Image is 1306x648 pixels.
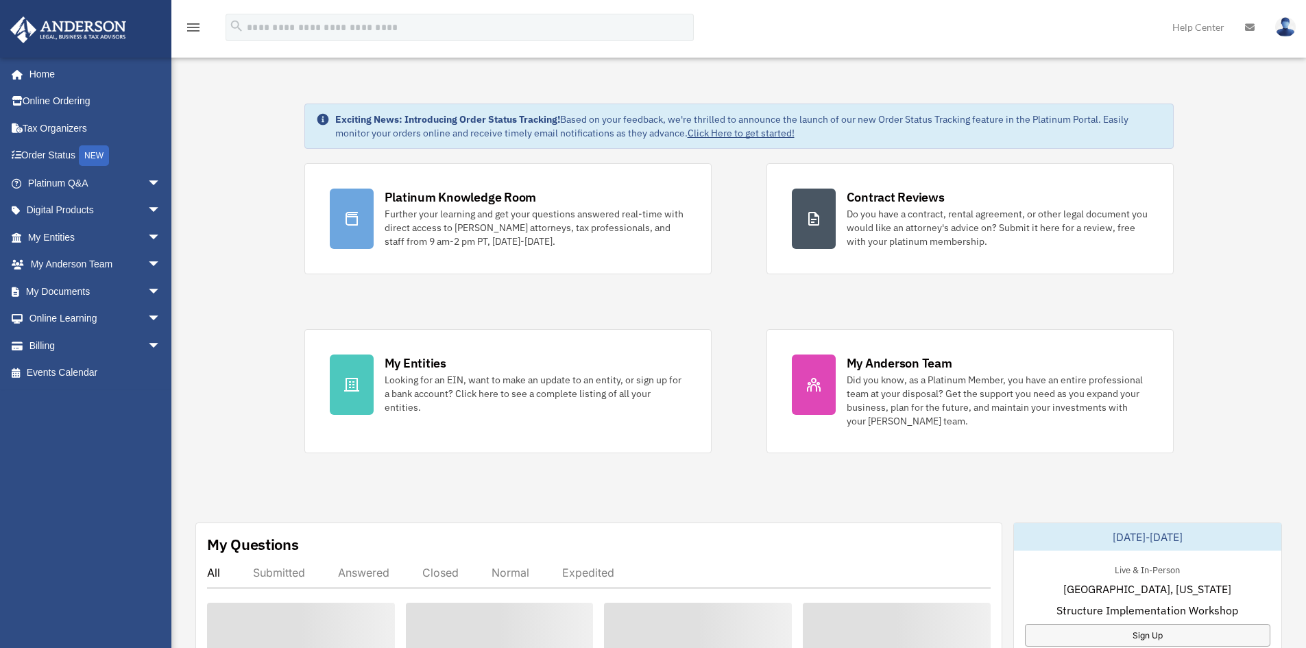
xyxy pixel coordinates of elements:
[147,305,175,333] span: arrow_drop_down
[1275,17,1296,37] img: User Pic
[10,224,182,251] a: My Entitiesarrow_drop_down
[79,145,109,166] div: NEW
[10,169,182,197] a: Platinum Q&Aarrow_drop_down
[766,329,1174,453] a: My Anderson Team Did you know, as a Platinum Member, you have an entire professional team at your...
[304,163,712,274] a: Platinum Knowledge Room Further your learning and get your questions answered real-time with dire...
[847,207,1148,248] div: Do you have a contract, rental agreement, or other legal document you would like an attorney's ad...
[229,19,244,34] i: search
[147,224,175,252] span: arrow_drop_down
[304,329,712,453] a: My Entities Looking for an EIN, want to make an update to an entity, or sign up for a bank accoun...
[10,115,182,142] a: Tax Organizers
[847,373,1148,428] div: Did you know, as a Platinum Member, you have an entire professional team at your disposal? Get th...
[688,127,795,139] a: Click Here to get started!
[147,197,175,225] span: arrow_drop_down
[10,359,182,387] a: Events Calendar
[492,566,529,579] div: Normal
[1014,523,1281,551] div: [DATE]-[DATE]
[422,566,459,579] div: Closed
[185,19,202,36] i: menu
[10,251,182,278] a: My Anderson Teamarrow_drop_down
[253,566,305,579] div: Submitted
[207,566,220,579] div: All
[335,112,1162,140] div: Based on your feedback, we're thrilled to announce the launch of our new Order Status Tracking fe...
[562,566,614,579] div: Expedited
[847,355,952,372] div: My Anderson Team
[1056,602,1238,619] span: Structure Implementation Workshop
[147,251,175,279] span: arrow_drop_down
[147,278,175,306] span: arrow_drop_down
[10,142,182,170] a: Order StatusNEW
[147,332,175,360] span: arrow_drop_down
[6,16,130,43] img: Anderson Advisors Platinum Portal
[385,355,446,372] div: My Entities
[766,163,1174,274] a: Contract Reviews Do you have a contract, rental agreement, or other legal document you would like...
[10,88,182,115] a: Online Ordering
[10,197,182,224] a: Digital Productsarrow_drop_down
[147,169,175,197] span: arrow_drop_down
[1025,624,1270,647] a: Sign Up
[10,305,182,333] a: Online Learningarrow_drop_down
[10,60,175,88] a: Home
[385,207,686,248] div: Further your learning and get your questions answered real-time with direct access to [PERSON_NAM...
[185,24,202,36] a: menu
[335,113,560,125] strong: Exciting News: Introducing Order Status Tracking!
[207,534,299,555] div: My Questions
[385,189,537,206] div: Platinum Knowledge Room
[10,332,182,359] a: Billingarrow_drop_down
[1104,562,1191,576] div: Live & In-Person
[1063,581,1231,597] span: [GEOGRAPHIC_DATA], [US_STATE]
[847,189,945,206] div: Contract Reviews
[338,566,389,579] div: Answered
[10,278,182,305] a: My Documentsarrow_drop_down
[385,373,686,414] div: Looking for an EIN, want to make an update to an entity, or sign up for a bank account? Click her...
